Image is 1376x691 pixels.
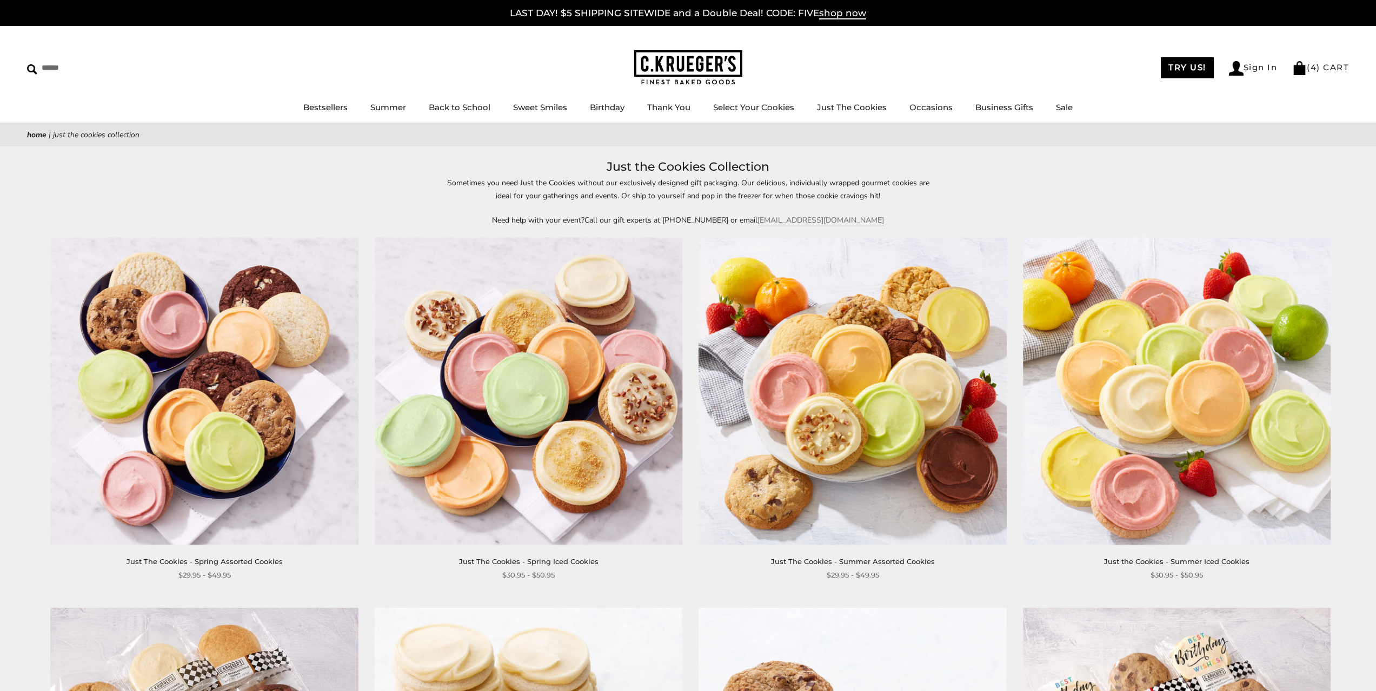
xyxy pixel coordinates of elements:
[429,102,490,112] a: Back to School
[975,102,1033,112] a: Business Gifts
[1311,62,1317,72] span: 4
[502,569,555,581] span: $30.95 - $50.95
[27,64,37,75] img: Search
[303,102,348,112] a: Bestsellers
[1292,61,1307,75] img: Bag
[757,215,884,225] a: [EMAIL_ADDRESS][DOMAIN_NAME]
[1229,61,1278,76] a: Sign In
[909,102,953,112] a: Occasions
[1292,62,1349,72] a: (4) CART
[459,557,599,566] a: Just The Cookies - Spring Iced Cookies
[178,569,231,581] span: $29.95 - $49.95
[827,569,879,581] span: $29.95 - $49.95
[1056,102,1073,112] a: Sale
[43,157,1333,177] h1: Just the Cookies Collection
[27,129,1349,141] nav: breadcrumbs
[513,102,567,112] a: Sweet Smiles
[49,130,51,140] span: |
[819,8,866,19] span: shop now
[1104,557,1249,566] a: Just the Cookies - Summer Iced Cookies
[127,557,283,566] a: Just The Cookies - Spring Assorted Cookies
[440,214,937,226] p: Need help with your event?
[771,557,935,566] a: Just The Cookies - Summer Assorted Cookies
[370,102,406,112] a: Summer
[647,102,690,112] a: Thank You
[584,215,757,225] span: Call our gift experts at [PHONE_NUMBER] or email
[27,59,156,76] input: Search
[634,50,742,85] img: C.KRUEGER'S
[1229,61,1244,76] img: Account
[699,237,1007,545] img: Just The Cookies - Summer Assorted Cookies
[817,102,887,112] a: Just The Cookies
[440,177,937,202] p: Sometimes you need Just the Cookies without our exclusively designed gift packaging. Our deliciou...
[1151,569,1203,581] span: $30.95 - $50.95
[713,102,794,112] a: Select Your Cookies
[1161,57,1214,78] a: TRY US!
[590,102,624,112] a: Birthday
[510,8,866,19] a: LAST DAY! $5 SHIPPING SITEWIDE and a Double Deal! CODE: FIVEshop now
[27,130,46,140] a: Home
[375,237,682,545] img: Just The Cookies - Spring Iced Cookies
[1023,237,1331,545] img: Just the Cookies - Summer Iced Cookies
[53,130,139,140] span: Just the Cookies Collection
[51,237,358,545] img: Just The Cookies - Spring Assorted Cookies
